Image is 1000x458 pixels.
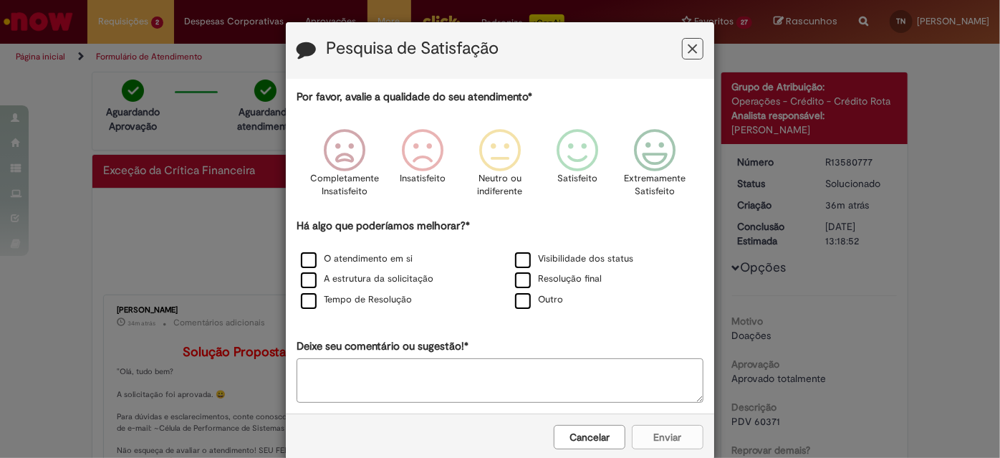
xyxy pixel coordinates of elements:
label: O atendimento em si [301,252,413,266]
label: Visibilidade dos status [515,252,633,266]
label: Por favor, avalie a qualidade do seu atendimento* [297,90,532,105]
p: Extremamente Satisfeito [624,172,686,199]
div: Há algo que poderíamos melhorar?* [297,219,703,311]
button: Cancelar [554,425,625,449]
div: Insatisfeito [386,118,459,216]
label: Resolução final [515,272,602,286]
label: A estrutura da solicitação [301,272,433,286]
p: Satisfeito [557,172,597,186]
p: Neutro ou indiferente [474,172,526,199]
p: Insatisfeito [400,172,446,186]
div: Neutro ou indiferente [463,118,537,216]
div: Extremamente Satisfeito [618,118,691,216]
div: Completamente Insatisfeito [308,118,381,216]
label: Pesquisa de Satisfação [326,39,499,58]
p: Completamente Insatisfeito [311,172,380,199]
label: Deixe seu comentário ou sugestão!* [297,339,468,354]
label: Tempo de Resolução [301,293,412,307]
div: Satisfeito [541,118,614,216]
label: Outro [515,293,563,307]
